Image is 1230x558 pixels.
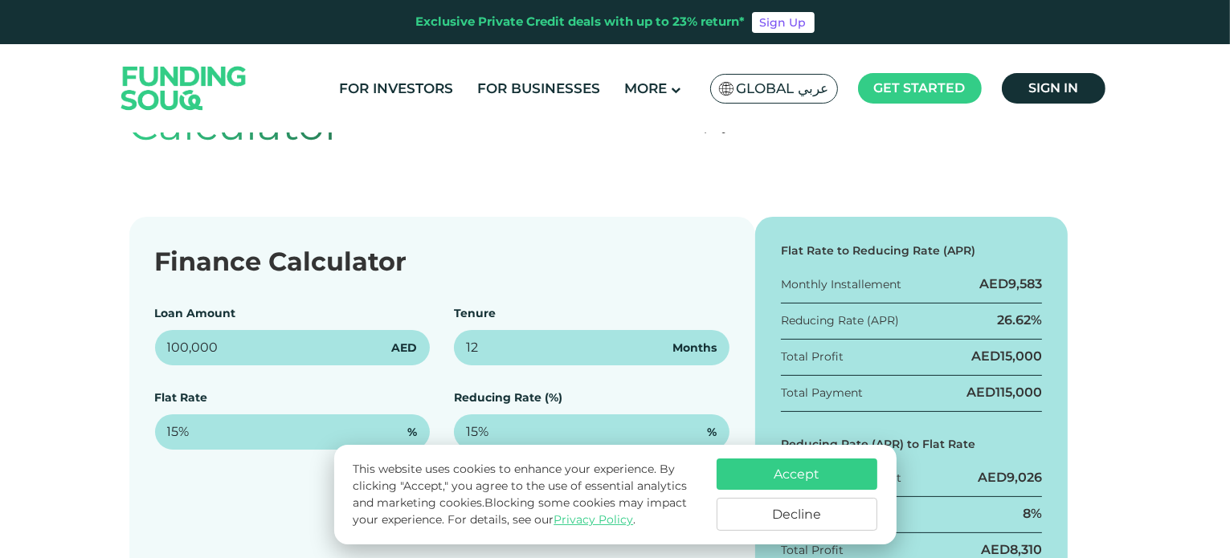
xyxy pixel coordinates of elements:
div: AED [978,469,1042,487]
div: AED [971,348,1042,365]
a: Privacy Policy [554,512,633,527]
label: Flat Rate [155,390,208,405]
div: AED [979,275,1042,293]
span: For details, see our . [447,512,635,527]
img: Logo [105,47,263,128]
label: Reducing Rate (%) [454,390,562,405]
div: 26.62% [997,312,1042,329]
label: Loan Amount [155,306,236,320]
span: 115,000 [995,385,1042,400]
a: For Investors [335,75,457,102]
span: Blocking some cookies may impact your experience. [353,495,687,527]
span: AED [391,340,417,356]
button: Accept [717,458,877,490]
div: AED [966,384,1042,401]
label: Tenure [454,306,496,320]
div: Exclusive Private Credit deals with up to 23% return* [416,13,746,31]
span: 8,310 [1010,542,1042,557]
span: Months [672,340,717,356]
span: 9,026 [1007,470,1042,485]
span: Sign in [1028,80,1078,96]
div: Total Profit [781,348,844,365]
button: Decline [717,498,877,531]
span: % [407,424,417,441]
span: 9,583 [1008,276,1042,291]
a: Sign in [1002,73,1105,104]
img: SA Flag [719,82,734,96]
div: Reducing Rate (APR) to Flat Rate [781,436,1043,453]
div: Monthly Installement [781,276,901,293]
p: This website uses cookies to enhance your experience. By clicking "Accept," you agree to the use ... [353,461,700,528]
div: Total Payment [781,385,863,401]
span: % [707,424,717,441]
div: Finance Calculator [155,242,729,281]
div: 8% [1023,505,1042,523]
span: More [624,80,667,96]
span: Get started [874,80,966,96]
div: Reducing Rate (APR) [781,312,899,329]
div: Flat Rate to Reducing Rate (APR) [781,242,1043,259]
span: Global عربي [737,79,829,98]
a: Sign Up [752,12,815,33]
span: 15,000 [1000,348,1042,364]
a: For Businesses [473,75,604,102]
